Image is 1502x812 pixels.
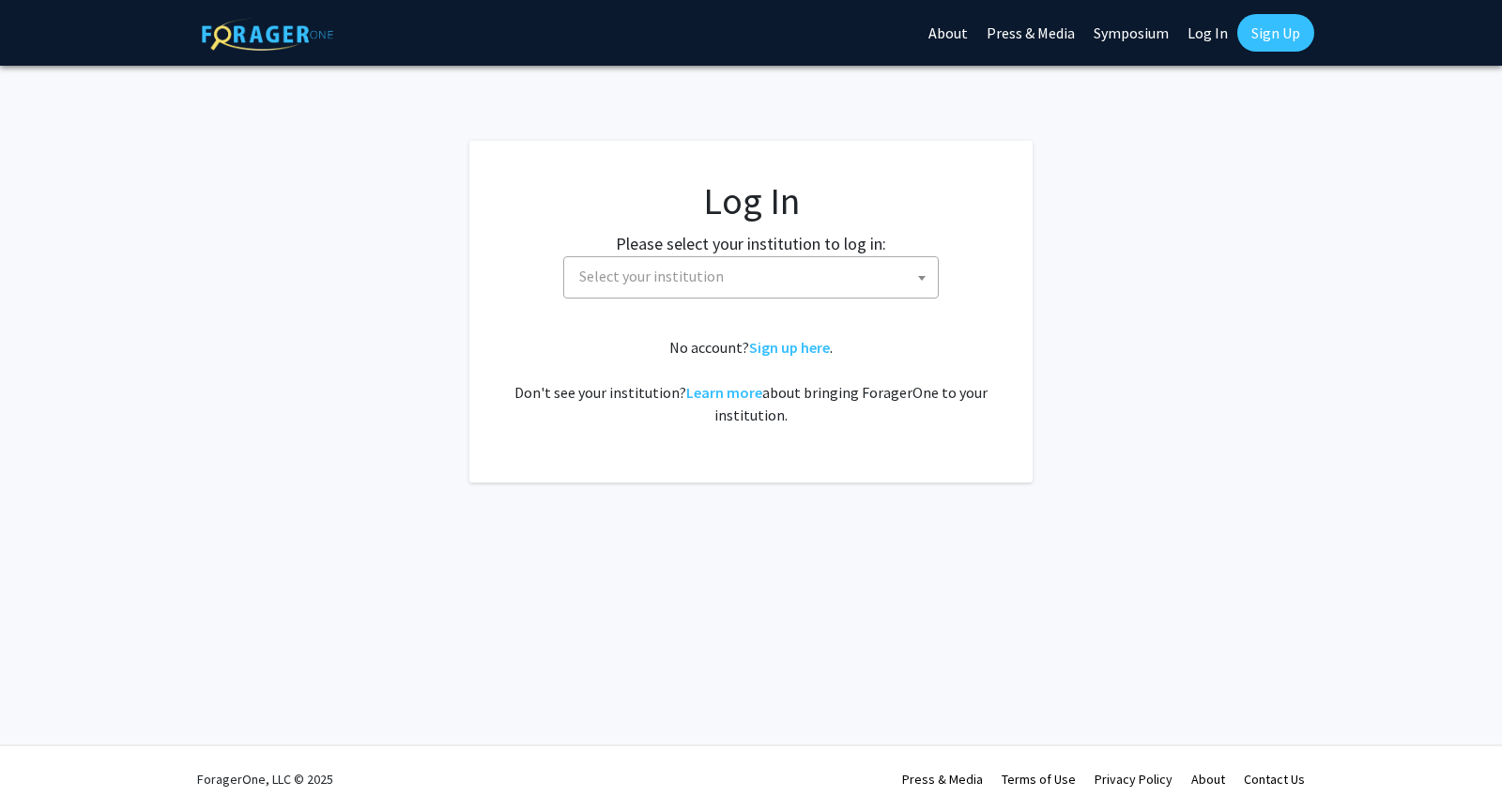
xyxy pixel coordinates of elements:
[507,336,995,426] div: No account? . Don't see your institution? about bringing ForagerOne to your institution.
[1191,771,1225,788] a: About
[902,771,983,788] a: Press & Media
[1002,771,1076,788] a: Terms of Use
[1244,771,1305,788] a: Contact Us
[572,257,938,296] span: Select your institution
[579,267,724,285] span: Select your institution
[563,256,939,299] span: Select your institution
[749,338,830,357] a: Sign up here
[1237,14,1314,52] a: Sign Up
[202,18,333,51] img: ForagerOne Logo
[616,231,886,256] label: Please select your institution to log in:
[197,746,333,812] div: ForagerOne, LLC © 2025
[686,383,762,402] a: Learn more about bringing ForagerOne to your institution
[1095,771,1172,788] a: Privacy Policy
[507,178,995,223] h1: Log In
